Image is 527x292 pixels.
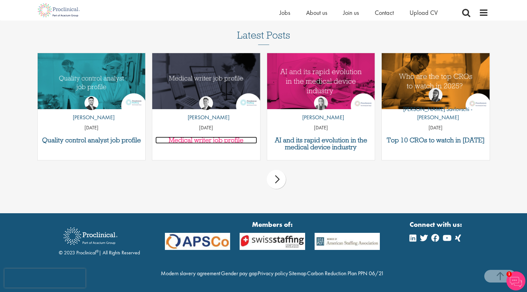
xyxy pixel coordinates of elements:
p: [PERSON_NAME] [68,113,115,121]
img: George Watson [199,96,213,110]
a: Link to a post [267,53,375,109]
a: Medical writer job profile [155,137,257,144]
img: Chatbot [506,271,525,290]
p: [PERSON_NAME] [298,113,344,121]
strong: Connect with us: [410,220,463,229]
a: Quality control analyst job profile [41,137,142,144]
a: George Watson [PERSON_NAME] [183,96,229,125]
a: Gender pay gap [221,270,257,277]
a: Privacy policy [258,270,288,277]
p: [PERSON_NAME] Savlovschi - [PERSON_NAME] [382,105,490,121]
div: next [267,170,286,189]
a: Link to a post [382,53,490,109]
a: Sitemap [289,270,306,277]
a: Upload CV [410,9,438,17]
p: [DATE] [152,124,260,132]
img: Medical writer job profile [152,53,260,109]
p: [DATE] [382,124,490,132]
h3: Latest Posts [237,30,290,45]
img: Proclinical Recruitment [59,223,122,249]
a: Contact [375,9,394,17]
a: Joshua Godden [PERSON_NAME] [68,96,115,125]
a: Link to a post [38,53,146,109]
img: Top 10 CROs 2025 | Proclinical [382,53,490,109]
img: APSCo [235,233,310,250]
iframe: reCAPTCHA [4,269,85,288]
img: Theodora Savlovschi - Wicks [429,88,442,102]
a: About us [306,9,327,17]
img: AI and Its Impact on the Medical Device Industry | Proclinical [267,53,375,109]
a: Modern slavery agreement [161,270,220,277]
p: [DATE] [38,124,146,132]
sup: ® [96,249,99,254]
a: Theodora Savlovschi - Wicks [PERSON_NAME] Savlovschi - [PERSON_NAME] [382,88,490,124]
a: Join us [343,9,359,17]
a: AI and its rapid evolution in the medical device industry [270,137,372,151]
span: 1 [506,271,512,277]
strong: Members of: [165,220,380,229]
img: Hannah Burke [314,96,328,110]
img: APSCo [160,233,235,250]
div: © 2023 Proclinical | All Rights Reserved [59,223,140,257]
a: Top 10 CROs to watch in [DATE] [385,137,486,144]
a: Carbon Reduction Plan PPN 06/21 [307,270,384,277]
a: Hannah Burke [PERSON_NAME] [298,96,344,125]
img: quality control analyst job profile [38,53,146,109]
a: Jobs [279,9,290,17]
img: Joshua Godden [85,96,98,110]
p: [DATE] [267,124,375,132]
img: APSCo [310,233,385,250]
p: [PERSON_NAME] [183,113,229,121]
a: Link to a post [152,53,260,109]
